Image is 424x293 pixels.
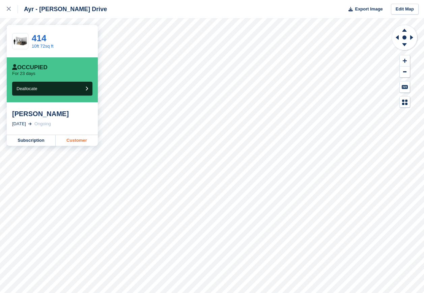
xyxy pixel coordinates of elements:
span: Export Image [355,6,383,12]
img: Copy%20of%2075-sqft-unit.jpg [12,35,28,47]
button: Map Legend [400,97,410,108]
div: Occupied [12,64,48,71]
span: Deallocate [17,86,37,91]
div: [PERSON_NAME] [12,110,92,118]
button: Export Image [344,4,383,15]
a: Subscription [7,135,56,146]
div: Ongoing [34,121,51,127]
div: [DATE] [12,121,26,127]
button: Zoom Out [400,66,410,78]
a: 414 [32,33,46,43]
img: arrow-right-light-icn-cde0832a797a2874e46488d9cf13f60e5c3a73dbe684e267c42b8395dfbc2abf.svg [28,123,32,125]
a: Customer [56,135,98,146]
button: Deallocate [12,82,92,96]
button: Keyboard Shortcuts [400,81,410,92]
a: Edit Map [391,4,419,15]
div: Ayr - [PERSON_NAME] Drive [18,5,107,13]
button: Zoom In [400,55,410,66]
a: 10ft 72sq ft [32,44,53,49]
p: For 23 days [12,71,35,76]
